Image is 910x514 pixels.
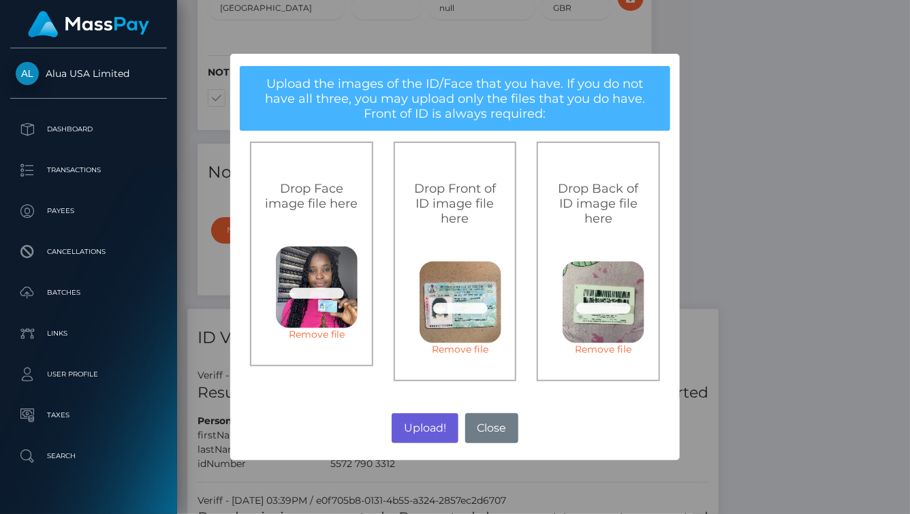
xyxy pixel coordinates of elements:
p: Payees [16,201,161,221]
img: Alua USA Limited [16,62,39,85]
button: Close [465,413,518,443]
p: Search [16,446,161,466]
span: Drop Back of ID image file here [559,181,639,226]
a: Remove file [420,343,501,355]
span: KB [437,279,483,292]
strong: 91.6 [586,279,606,292]
span: Upload the images of the ID/Face that you have. If you do not have all three, you may upload only... [265,76,645,121]
strong: 81.5 [442,279,463,292]
p: User Profile [16,364,161,385]
span: Drop Front of ID image file here [414,181,496,226]
img: MassPay Logo [28,11,149,37]
a: Remove file [276,328,358,340]
strong: 76 [302,264,316,277]
p: Links [16,323,161,344]
p: Transactions [16,160,161,180]
p: Cancellations [16,242,161,262]
span: Drop Face image file here [265,181,358,211]
span: KB [298,264,336,277]
p: Batches [16,283,161,303]
button: Upload! [392,413,458,443]
span: Alua USA Limited [10,67,167,80]
p: Taxes [16,405,161,425]
span: 9ca36a126b767c7a6c78f8b0092a183dcf7d80c04da780d00bedd9905c6952fe.jpeg [428,304,798,316]
span: KB [581,279,626,292]
span: 3d560d13330ffc828c6d7db604b8c9555fe22117ad1335a881c4457fa548e4b2.jpeg [285,289,638,301]
a: Remove file [563,343,644,355]
p: Dashboard [16,119,161,140]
